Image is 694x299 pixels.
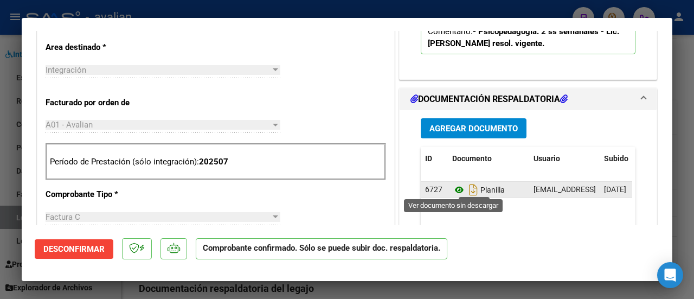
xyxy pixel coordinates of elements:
[600,147,654,170] datatable-header-cell: Subido
[50,156,382,168] p: Período de Prestación (sólo integración):
[35,239,113,259] button: Desconfirmar
[448,147,529,170] datatable-header-cell: Documento
[400,88,657,110] mat-expansion-panel-header: DOCUMENTACIÓN RESPALDATORIA
[657,262,683,288] div: Open Intercom Messenger
[425,154,432,163] span: ID
[534,154,560,163] span: Usuario
[452,186,505,194] span: Planilla
[46,41,147,54] p: Area destinado *
[466,181,480,199] i: Descargar documento
[46,65,86,75] span: Integración
[410,93,568,106] h1: DOCUMENTACIÓN RESPALDATORIA
[421,118,526,138] button: Agregar Documento
[604,154,628,163] span: Subido
[529,147,600,170] datatable-header-cell: Usuario
[452,154,492,163] span: Documento
[604,185,626,194] span: [DATE]
[425,185,442,194] span: 6727
[421,147,448,170] datatable-header-cell: ID
[199,157,228,167] strong: 202507
[429,124,518,133] span: Agregar Documento
[46,188,147,201] p: Comprobante Tipo *
[46,97,147,109] p: Facturado por orden de
[43,244,105,254] span: Desconfirmar
[46,212,80,222] span: Factura C
[196,238,447,259] p: Comprobante confirmado. Sólo se puede subir doc. respaldatoria.
[46,120,93,130] span: A01 - Avalian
